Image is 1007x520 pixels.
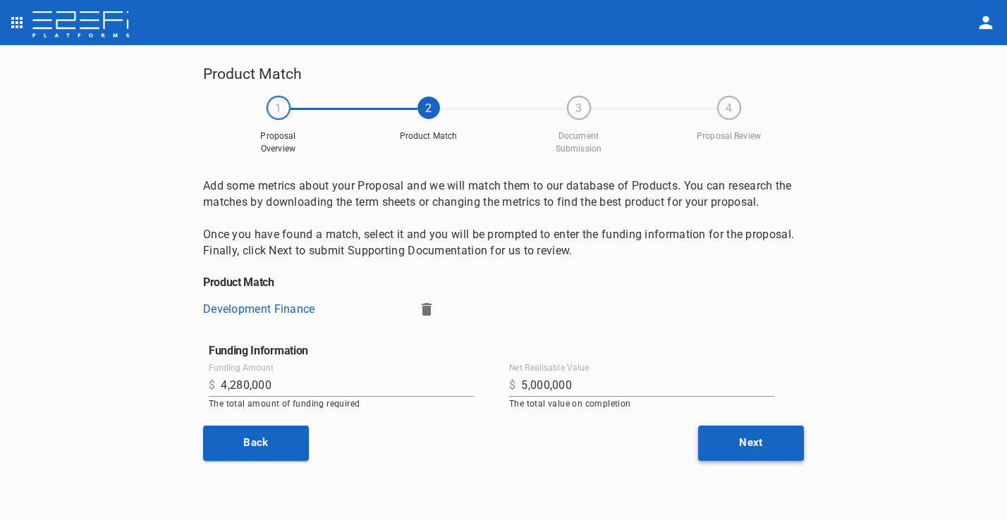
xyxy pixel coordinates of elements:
h6: Product Match [203,276,274,289]
span: Proposal Overview [243,130,314,154]
button: Next [698,426,804,461]
span: Proposal Review [694,130,764,142]
a: Development Finance [203,302,315,316]
p: $ [209,377,215,393]
p: Add some metrics about your Proposal and we will match them to our database of Products. You can ... [203,178,804,259]
h6: Funding Information [209,344,804,357]
label: Funding Amount [209,361,274,373]
p: The total amount of funding required [209,399,474,409]
h5: Product Match [203,62,804,86]
button: Back [203,426,309,461]
p: The total value on completion [509,399,774,409]
p: $ [509,377,515,393]
span: Document Submission [544,130,614,154]
span: Product Match [393,130,464,142]
label: Net Realisable Value [509,361,589,373]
